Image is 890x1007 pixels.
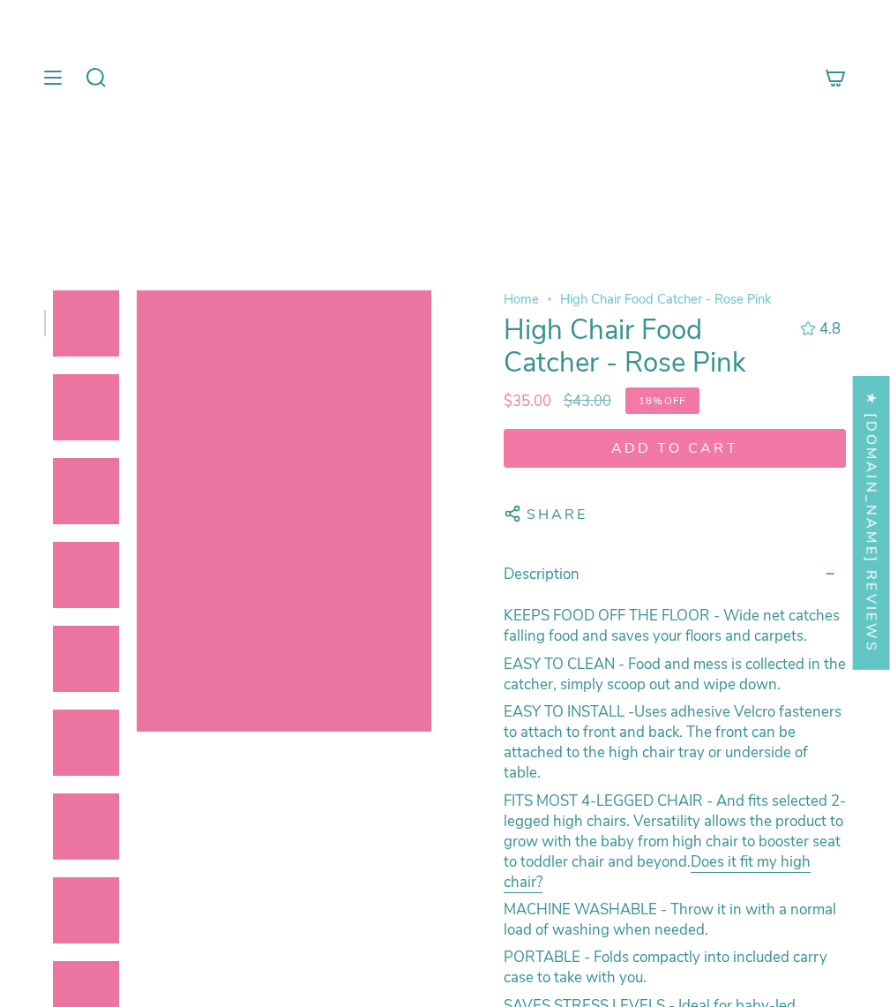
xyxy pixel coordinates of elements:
span: Add to cart [520,439,830,458]
span: Share [527,505,588,529]
h1: High Chair Food Catcher - Rose Pink [504,314,785,380]
button: Show menu [40,26,66,129]
p: Food and mess is collected in the catcher, simply scoop out and wipe down. [504,653,847,694]
p: - And fits selected 2-legged high chairs. Versatility allows the product to grow with the baby fr... [504,790,847,891]
span: 18% [639,394,664,408]
button: Share [504,496,588,533]
strong: KEEPS FOOD OFF THE FLOOR [504,605,714,626]
p: Folds compactly into included carry case to take with you. [504,947,847,988]
span: $35.00 [504,391,551,411]
strong: EASY TO INSTALL [504,702,624,722]
strong: PORTABLE - [504,947,594,967]
span: High Chair Food Catcher - Rose Pink [560,290,771,308]
div: Click to open Judge.me floating reviews tab [853,375,890,669]
summary: Description [504,550,847,598]
span: Uses adhesive Velcro fasteners to attach to front and back. The front can be attached to the high... [504,702,841,783]
span: 4.8 [819,319,841,339]
strong: MACHINE WASHABLE [504,898,661,919]
div: 4.75 out of 5.0 stars [800,321,816,336]
p: - Wide net catches falling food and saves your floors and carpets. [504,605,847,646]
p: - Throw it in with a normal load of washing when needed. [504,898,847,939]
a: Mumma’s Little Helpers [311,26,579,129]
strong: FITS MOST 4-LEGGED CHAIR [504,790,707,810]
button: 4.75 out of 5.0 stars [791,317,846,341]
button: Add to cart [504,429,847,468]
a: Home [504,290,539,308]
span: off [625,387,699,415]
p: - [504,702,847,783]
s: $43.00 [564,391,611,411]
strong: EASY TO CLEAN - [504,653,628,673]
a: Does it fit my high chair? [504,851,811,896]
